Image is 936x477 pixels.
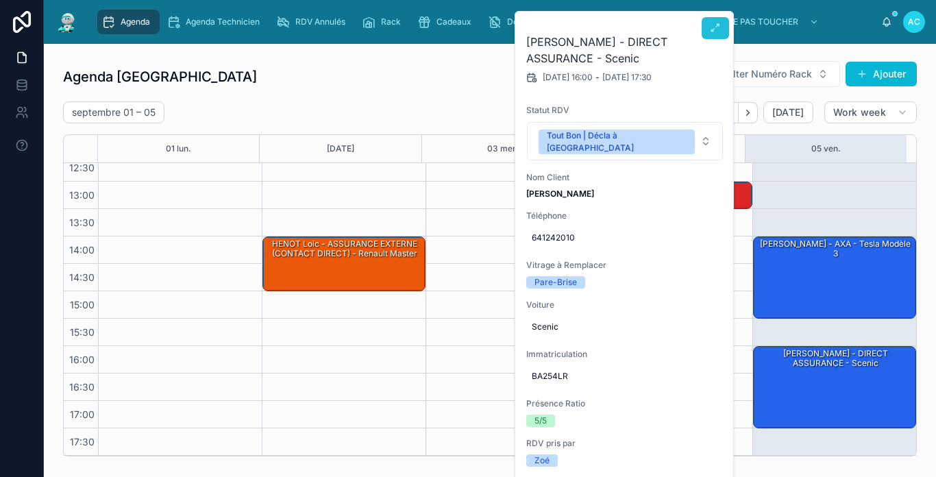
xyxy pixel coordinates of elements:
div: Zoé [534,454,550,467]
span: 14:30 [66,271,98,283]
span: 13:00 [66,189,98,201]
span: Téléphone [526,210,724,221]
span: [DATE] 17:30 [602,72,652,83]
h2: [PERSON_NAME] - DIRECT ASSURANCE - Scenic [526,34,724,66]
span: 14:00 [66,244,98,256]
h2: septembre 01 – 05 [72,106,156,119]
button: Next [739,102,758,123]
span: Agenda [121,16,150,27]
span: 15:00 [66,299,98,310]
a: Dossiers Non Envoyés [484,10,603,34]
span: NE PAS TOUCHER [727,16,798,27]
span: 15:30 [66,326,98,338]
span: Scenic [532,321,718,332]
span: 17:30 [66,436,98,448]
div: HENOT Loic - ASSURANCE EXTERNE (CONTACT DIRECT) - Renault Master [265,238,424,260]
div: 5/5 [534,415,547,427]
span: [DATE] 16:00 [543,72,593,83]
a: Rack [358,10,410,34]
span: [DATE] [772,106,804,119]
span: Statut RDV [526,105,724,116]
span: Vitrage à Remplacer [526,260,724,271]
span: Immatriculation [526,349,724,360]
span: 17:00 [66,408,98,420]
img: App logo [55,11,79,33]
span: RDV pris par [526,438,724,449]
span: RDV Annulés [295,16,345,27]
span: Voiture [526,299,724,310]
button: Ajouter [846,62,917,86]
div: Tout Bon | Décla à [GEOGRAPHIC_DATA] [547,130,687,154]
span: Filter Numéro Rack [725,67,812,81]
a: Agenda Technicien [162,10,269,34]
button: [DATE] [763,101,813,123]
span: BA254LR [532,371,718,382]
span: 16:00 [66,354,98,365]
span: Présence Ratio [526,398,724,409]
a: NE PAS TOUCHER [704,10,826,34]
button: Work week [824,101,917,123]
span: 12:30 [66,162,98,173]
span: 641242010 [532,232,718,243]
button: [DATE] [327,135,354,162]
div: [PERSON_NAME] - AXA - Tesla modèle 3 [756,238,915,260]
h1: Agenda [GEOGRAPHIC_DATA] [63,67,257,86]
div: HENOT Loic - ASSURANCE EXTERNE (CONTACT DIRECT) - Renault Master [263,237,425,291]
div: [PERSON_NAME] - DIRECT ASSURANCE - Scenic [756,347,915,370]
a: RDV Annulés [272,10,355,34]
div: scrollable content [90,7,881,37]
span: Agenda Technicien [186,16,260,27]
a: Agenda [97,10,160,34]
div: [PERSON_NAME] - AXA - Tesla modèle 3 [754,237,915,318]
span: Rack [381,16,401,27]
span: - [595,72,600,83]
span: 13:30 [66,217,98,228]
button: 01 lun. [166,135,191,162]
span: Cadeaux [436,16,471,27]
a: Assurances [606,10,684,34]
span: Work week [833,106,886,119]
button: Select Button [713,61,840,87]
button: 05 ven. [811,135,841,162]
button: 03 mer. [487,135,518,162]
a: Cadeaux [413,10,481,34]
button: Select Button [527,122,723,160]
span: Dossiers Non Envoyés [507,16,593,27]
span: AC [908,16,920,27]
div: Pare-Brise [534,276,577,289]
div: [PERSON_NAME] - DIRECT ASSURANCE - Scenic [754,347,915,428]
strong: [PERSON_NAME] [526,188,594,199]
span: 16:30 [66,381,98,393]
span: Nom Client [526,172,724,183]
